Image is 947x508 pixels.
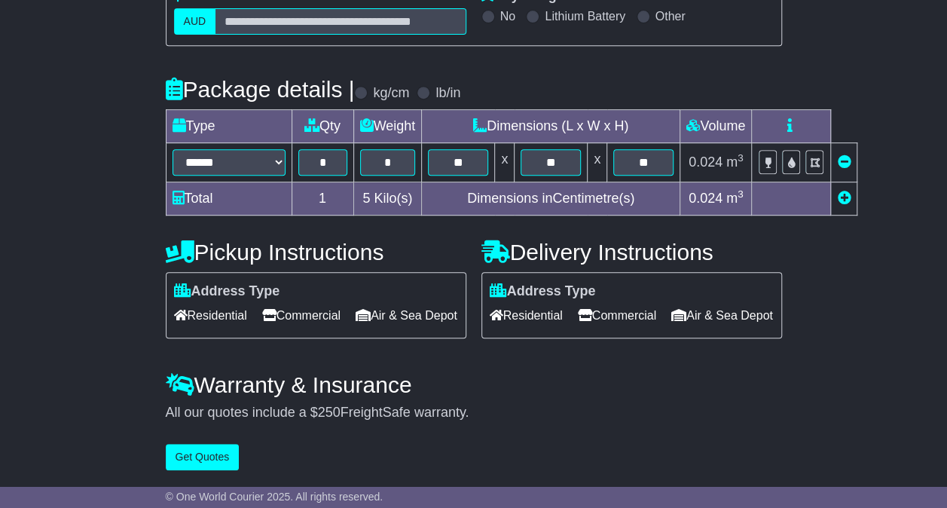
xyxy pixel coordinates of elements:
[356,304,457,327] span: Air & Sea Depot
[689,155,722,170] span: 0.024
[680,110,752,143] td: Volume
[655,9,686,23] label: Other
[837,191,851,206] a: Add new item
[166,77,355,102] h4: Package details |
[262,304,341,327] span: Commercial
[578,304,656,327] span: Commercial
[726,155,744,170] span: m
[500,9,515,23] label: No
[292,182,353,216] td: 1
[738,188,744,200] sup: 3
[166,182,292,216] td: Total
[174,8,216,35] label: AUD
[166,372,782,397] h4: Warranty & Insurance
[481,240,782,265] h4: Delivery Instructions
[422,182,680,216] td: Dimensions in Centimetre(s)
[671,304,773,327] span: Air & Sea Depot
[490,283,596,300] label: Address Type
[495,143,515,182] td: x
[362,191,370,206] span: 5
[174,283,280,300] label: Address Type
[726,191,744,206] span: m
[422,110,680,143] td: Dimensions (L x W x H)
[166,491,383,503] span: © One World Courier 2025. All rights reserved.
[353,182,422,216] td: Kilo(s)
[545,9,625,23] label: Lithium Battery
[166,405,782,421] div: All our quotes include a $ FreightSafe warranty.
[318,405,341,420] span: 250
[174,304,247,327] span: Residential
[738,152,744,164] sup: 3
[166,444,240,470] button: Get Quotes
[292,110,353,143] td: Qty
[689,191,722,206] span: 0.024
[166,110,292,143] td: Type
[588,143,607,182] td: x
[373,85,409,102] label: kg/cm
[435,85,460,102] label: lb/in
[166,240,466,265] h4: Pickup Instructions
[490,304,563,327] span: Residential
[353,110,422,143] td: Weight
[837,155,851,170] a: Remove this item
